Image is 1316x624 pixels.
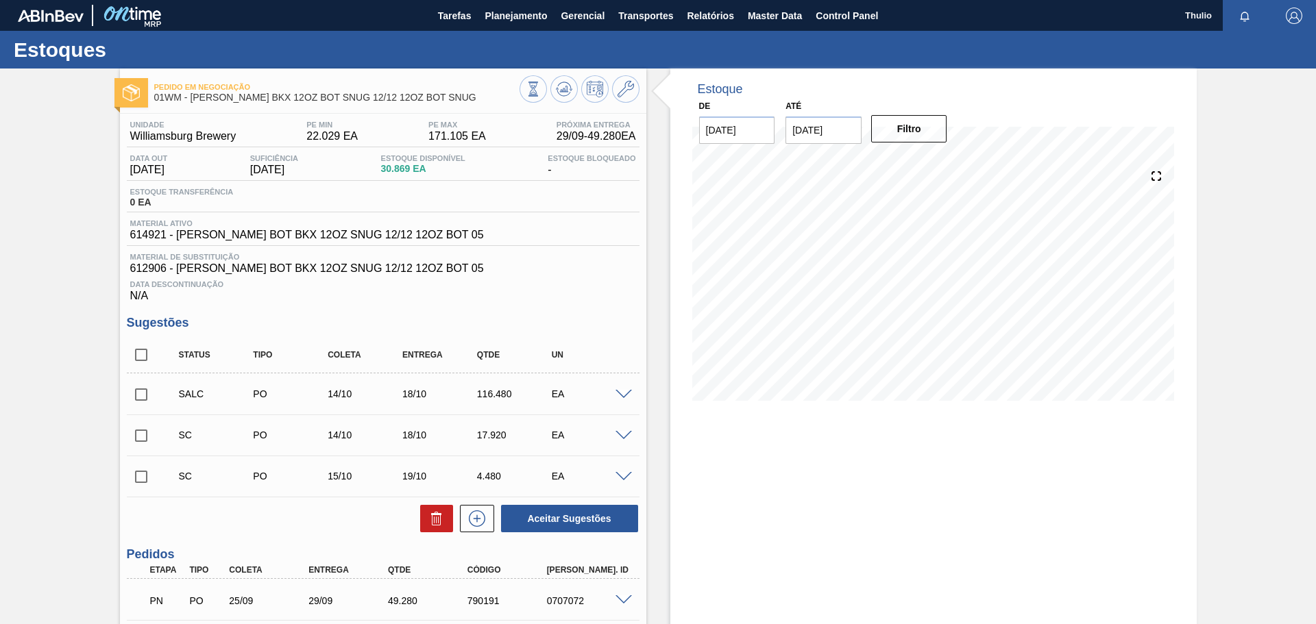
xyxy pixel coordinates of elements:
[130,188,234,196] span: Estoque Transferência
[698,82,743,97] div: Estoque
[175,350,258,360] div: Status
[399,388,482,399] div: 18/10/2025
[581,75,609,103] button: Programar Estoque
[428,130,486,142] span: 171.105 EA
[324,350,407,360] div: Coleta
[186,595,227,606] div: Pedido de Compra
[154,83,520,91] span: Pedido em Negociação
[816,8,878,24] span: Control Panel
[175,429,258,440] div: Sugestão Criada
[186,565,227,575] div: Tipo
[548,350,631,360] div: UN
[785,101,801,111] label: Até
[428,121,486,129] span: PE MAX
[127,316,639,330] h3: Sugestões
[226,565,315,575] div: Coleta
[324,388,407,399] div: 14/10/2025
[544,154,639,176] div: -
[250,164,298,176] span: [DATE]
[699,116,775,144] input: dd/mm/yyyy
[399,471,482,482] div: 19/10/2025
[474,471,557,482] div: 4.480
[226,595,315,606] div: 25/09/2025
[557,130,636,142] span: 29/09 - 49.280 EA
[306,130,358,142] span: 22.029 EA
[250,154,298,162] span: Suficiência
[464,565,553,575] div: Código
[550,75,578,103] button: Atualizar Gráfico
[453,505,494,532] div: Nova sugestão
[501,505,638,532] button: Aceitar Sugestões
[175,388,258,399] div: Sugestão aguardando composição de carga
[249,429,332,440] div: Pedido de Compra
[1223,6,1267,25] button: Notificações
[150,595,184,606] p: PN
[127,275,639,302] div: N/A
[305,565,394,575] div: Entrega
[381,154,465,162] span: Estoque Disponível
[130,130,236,142] span: Williamsburg Brewery
[130,121,236,129] span: Unidade
[494,503,639,534] div: Aceitar Sugestões
[544,595,633,606] div: 0707072
[1286,8,1302,24] img: Logout
[130,253,636,261] span: Material de Substituição
[561,8,605,24] span: Gerencial
[130,229,484,241] span: 614921 - [PERSON_NAME] BOT BKX 12OZ SNUG 12/12 12OZ BOT 05
[123,84,140,101] img: Ícone
[18,10,84,22] img: TNhmsLtSVTkK8tSr43FrP2fwEKptu5GPRR3wAAAABJRU5ErkJggg==
[14,42,257,58] h1: Estoques
[130,154,168,162] span: Data out
[249,388,332,399] div: Pedido de Compra
[548,471,631,482] div: EA
[699,101,711,111] label: De
[324,471,407,482] div: 15/10/2025
[399,429,482,440] div: 18/10/2025
[474,429,557,440] div: 17.920
[385,565,474,575] div: Qtde
[687,8,733,24] span: Relatórios
[175,471,258,482] div: Sugestão Criada
[381,164,465,174] span: 30.869 EA
[548,388,631,399] div: EA
[130,164,168,176] span: [DATE]
[520,75,547,103] button: Visão Geral dos Estoques
[130,197,234,208] span: 0 EA
[249,471,332,482] div: Pedido de Compra
[130,262,636,275] span: 612906 - [PERSON_NAME] BOT BKX 12OZ SNUG 12/12 12OZ BOT 05
[544,565,633,575] div: [PERSON_NAME]. ID
[147,565,188,575] div: Etapa
[385,595,474,606] div: 49.280
[306,121,358,129] span: PE MIN
[130,219,484,227] span: Material ativo
[485,8,547,24] span: Planejamento
[618,8,673,24] span: Transportes
[785,116,862,144] input: dd/mm/yyyy
[249,350,332,360] div: Tipo
[147,586,188,616] div: Pedido em Negociação
[127,547,639,562] h3: Pedidos
[612,75,639,103] button: Ir ao Master Data / Geral
[305,595,394,606] div: 29/09/2025
[413,505,453,532] div: Excluir Sugestões
[474,350,557,360] div: Qtde
[438,8,472,24] span: Tarefas
[548,154,635,162] span: Estoque Bloqueado
[399,350,482,360] div: Entrega
[154,92,520,103] span: 01WM - CARR BKX 12OZ BOT SNUG 12/12 12OZ BOT SNUG
[748,8,802,24] span: Master Data
[871,115,947,142] button: Filtro
[464,595,553,606] div: 790191
[130,280,636,288] span: Data Descontinuação
[474,388,557,399] div: 116.480
[324,429,407,440] div: 14/10/2025
[548,429,631,440] div: EA
[557,121,636,129] span: Próxima Entrega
